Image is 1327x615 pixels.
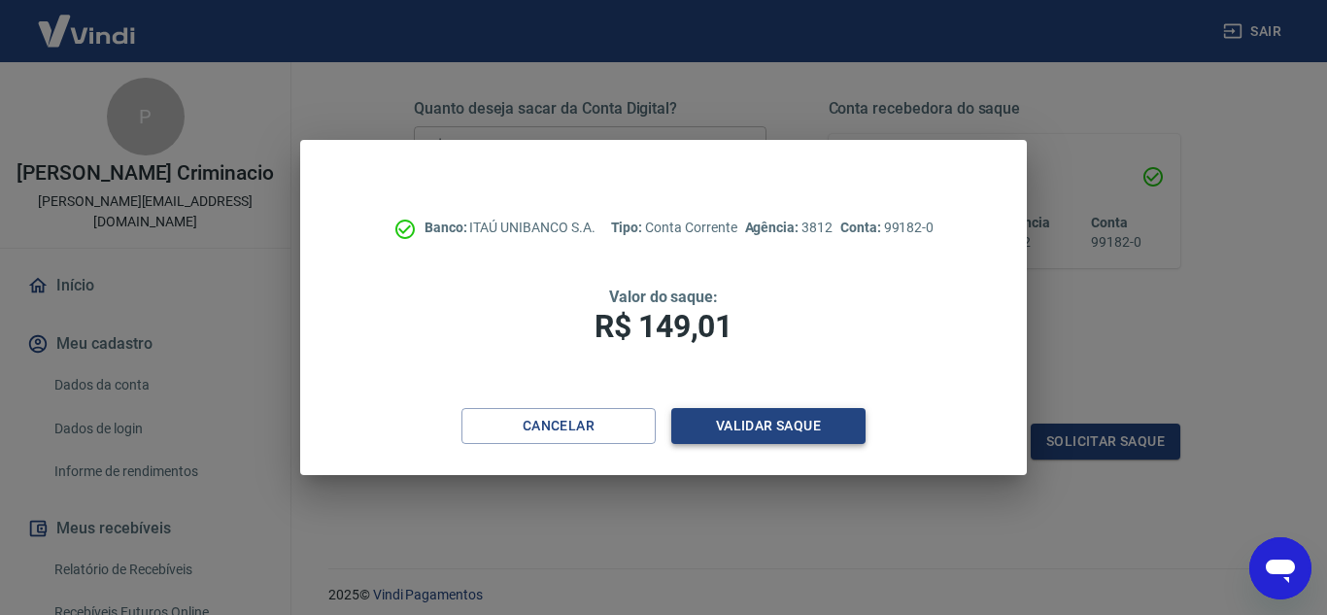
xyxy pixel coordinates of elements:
[425,218,595,238] p: ITAÚ UNIBANCO S.A.
[595,308,732,345] span: R$ 149,01
[1249,537,1311,599] iframe: Botão para abrir a janela de mensagens
[745,218,833,238] p: 3812
[611,220,646,235] span: Tipo:
[671,408,866,444] button: Validar saque
[840,218,934,238] p: 99182-0
[461,408,656,444] button: Cancelar
[745,220,802,235] span: Agência:
[609,288,718,306] span: Valor do saque:
[840,220,884,235] span: Conta:
[611,218,737,238] p: Conta Corrente
[425,220,470,235] span: Banco:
